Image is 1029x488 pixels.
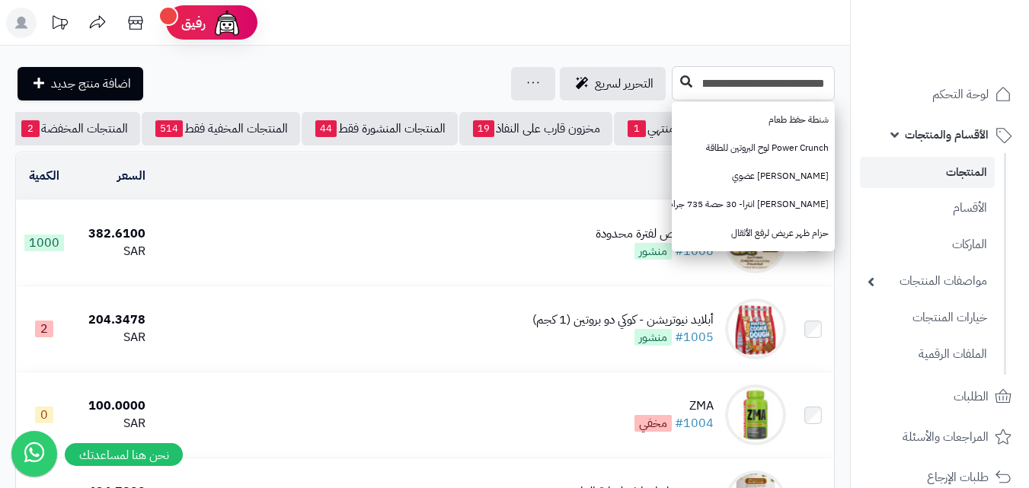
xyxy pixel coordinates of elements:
[78,329,145,346] div: SAR
[302,112,458,145] a: المنتجات المنشورة فقط44
[860,265,995,298] a: مواصفات المنتجات
[315,120,337,137] span: 44
[954,386,989,407] span: الطلبات
[595,75,654,93] span: التحرير لسريع
[860,76,1020,113] a: لوحة التحكم
[675,242,714,260] a: #1006
[634,397,714,415] div: ZMA
[18,67,143,100] a: اضافة منتج جديد
[725,384,786,445] img: ZMA
[51,75,131,93] span: اضافة منتج جديد
[35,407,53,423] span: 0
[142,112,300,145] a: المنتجات المخفية فقط514
[78,225,145,243] div: 382.6100
[532,311,714,329] div: أبلايد نيوتريشن - كوكي دو بروتين (1 كجم)
[596,225,714,243] div: عرض خاص لفترة محدودة
[725,298,786,359] img: أبلايد نيوتريشن - كوكي دو بروتين (1 كجم)
[860,338,995,371] a: الملفات الرقمية
[24,234,64,251] span: 1000
[78,243,145,260] div: SAR
[628,120,646,137] span: 1
[860,228,995,261] a: الماركات
[672,162,835,190] a: [PERSON_NAME] عضوي
[78,311,145,329] div: 204.3478
[78,397,145,415] div: 100.0000
[860,192,995,225] a: الأقسام
[8,112,140,145] a: المنتجات المخفضة2
[21,120,40,137] span: 2
[860,419,1020,455] a: المراجعات والأسئلة
[634,243,672,260] span: منشور
[614,112,722,145] a: مخزون منتهي1
[78,415,145,432] div: SAR
[560,67,666,100] a: التحرير لسريع
[860,301,995,334] a: خيارات المنتجات
[40,8,78,42] a: تحديثات المنصة
[672,106,835,134] a: شنطة حفظ طعام
[212,8,242,38] img: ai-face.png
[860,157,995,188] a: المنتجات
[925,36,1015,68] img: logo-2.png
[634,329,672,346] span: منشور
[29,167,59,185] a: الكمية
[932,84,989,105] span: لوحة التحكم
[927,467,989,488] span: طلبات الإرجاع
[860,378,1020,415] a: الطلبات
[473,120,494,137] span: 19
[459,112,612,145] a: مخزون قارب على النفاذ19
[117,167,145,185] a: السعر
[634,415,672,432] span: مخفي
[675,414,714,432] a: #1004
[903,426,989,448] span: المراجعات والأسئلة
[35,321,53,337] span: 2
[672,219,835,247] a: حزام ظهر عريض لرفع الأثقال
[672,190,835,218] a: [PERSON_NAME] انترا- 30 حصة 735 جرام
[155,120,183,137] span: 514
[905,124,989,145] span: الأقسام والمنتجات
[672,134,835,162] a: Power Crunch لوح البروتين للطاقة
[675,328,714,346] a: #1005
[181,14,206,32] span: رفيق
